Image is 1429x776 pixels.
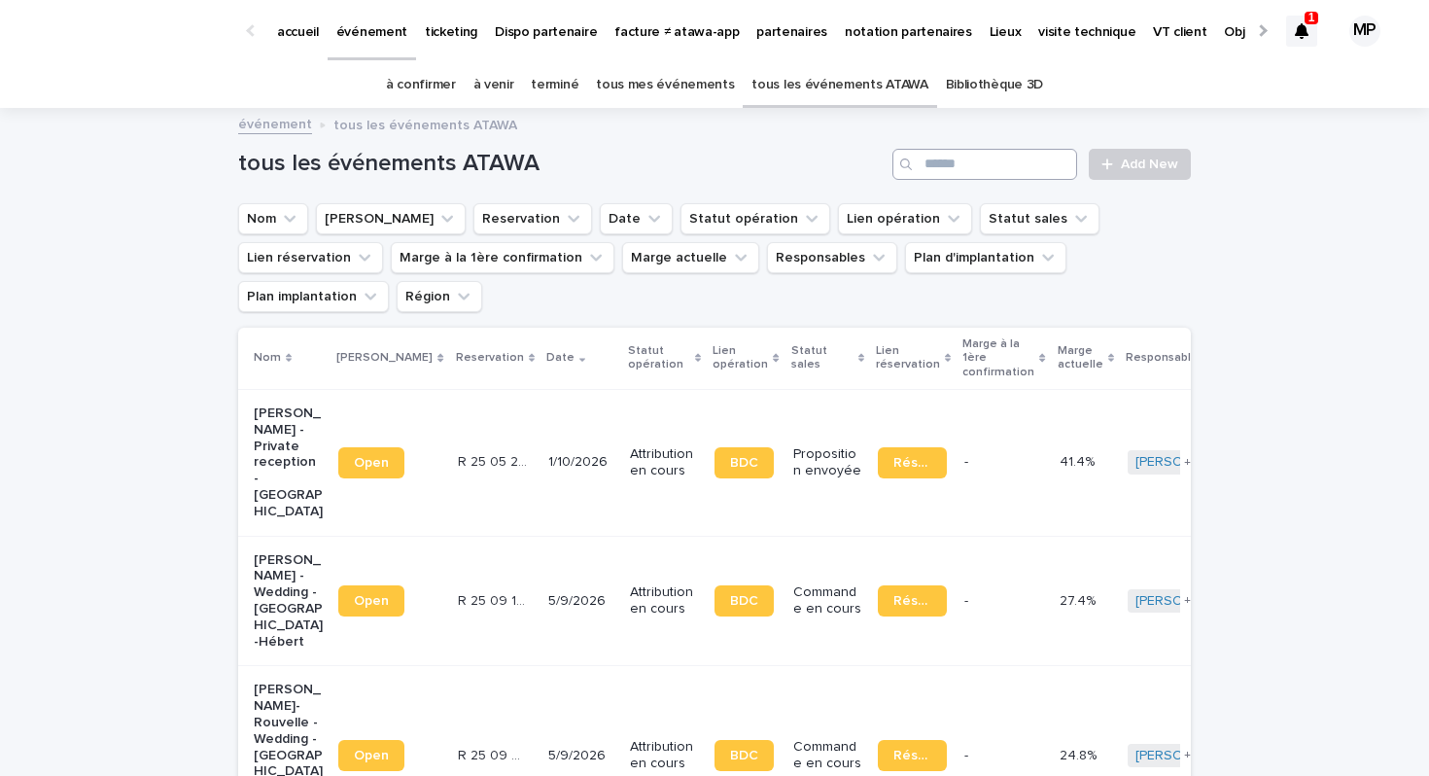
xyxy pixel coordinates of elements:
button: Statut sales [980,203,1099,234]
p: Attribution en cours [630,446,699,479]
p: 41.4% [1060,450,1098,471]
a: Réservation [878,740,947,771]
p: Commande en cours [793,739,862,772]
button: Reservation [473,203,592,234]
button: Statut opération [680,203,830,234]
span: + 1 [1184,457,1195,469]
a: Open [338,740,404,771]
a: tous les événements ATAWA [751,62,927,108]
img: Ls34BcGeRexTGTNfXpUC [39,12,227,51]
a: Open [338,447,404,478]
span: + 1 [1184,750,1195,761]
p: [PERSON_NAME] - Private reception - [GEOGRAPHIC_DATA] [254,406,323,520]
span: Open [354,594,389,608]
p: Responsables [1126,347,1204,369]
a: BDC [714,585,774,617]
button: Lien réservation [238,242,383,273]
h1: tous les événements ATAWA [238,150,885,178]
p: - [964,744,972,764]
a: Bibliothèque 3D [946,62,1043,108]
p: Statut opération [628,340,690,376]
p: Attribution en cours [630,584,699,617]
p: tous les événements ATAWA [333,113,517,134]
span: Add New [1121,158,1178,171]
p: Attribution en cours [630,739,699,772]
span: Réservation [893,749,931,762]
p: 1/10/2026 [548,454,614,471]
a: BDC [714,740,774,771]
p: R 25 09 147 [458,589,531,610]
input: Search [892,149,1077,180]
div: MP [1349,16,1380,47]
p: Commande en cours [793,584,862,617]
p: Marge actuelle [1058,340,1103,376]
button: Lien opération [838,203,972,234]
p: Nom [254,347,281,369]
p: Marge à la 1ère confirmation [962,334,1034,383]
p: 24.8% [1060,744,1100,764]
div: 1 [1286,16,1317,47]
button: Responsables [767,242,897,273]
p: R 25 05 263 [458,450,531,471]
p: Lien réservation [876,340,940,376]
a: Open [338,585,404,617]
span: Réservation [893,456,931,470]
p: Proposition envoyée [793,446,862,479]
a: terminé [531,62,578,108]
button: Nom [238,203,308,234]
a: à venir [473,62,514,108]
button: Plan implantation [238,281,389,312]
p: Lien opération [713,340,768,376]
a: [PERSON_NAME] [1135,454,1241,471]
a: Add New [1089,149,1191,180]
span: BDC [730,594,758,608]
a: [PERSON_NAME] [1135,593,1241,610]
button: Date [600,203,673,234]
p: Reservation [456,347,524,369]
a: Réservation [878,447,947,478]
p: [PERSON_NAME] - Wedding - [GEOGRAPHIC_DATA]-Hébert [254,552,323,651]
span: BDC [730,456,758,470]
span: Open [354,749,389,762]
p: 1 [1308,11,1315,24]
button: Plan d'implantation [905,242,1066,273]
p: 27.4% [1060,589,1099,610]
a: [PERSON_NAME] [1135,748,1241,764]
a: Réservation [878,585,947,617]
a: BDC [714,447,774,478]
p: 5/9/2026 [548,748,614,764]
a: tous mes événements [596,62,734,108]
span: + 1 [1184,595,1195,607]
a: événement [238,112,312,134]
p: Date [546,347,575,369]
p: 5/9/2026 [548,593,614,610]
button: Marge actuelle [622,242,759,273]
p: Statut sales [791,340,854,376]
button: Marge à la 1ère confirmation [391,242,614,273]
p: [PERSON_NAME] [336,347,433,369]
a: à confirmer [386,62,456,108]
span: BDC [730,749,758,762]
span: Réservation [893,594,931,608]
span: Open [354,456,389,470]
button: Lien Stacker [316,203,466,234]
p: - [964,450,972,471]
button: Région [397,281,482,312]
p: - [964,589,972,610]
p: R 25 09 849 [458,744,531,764]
